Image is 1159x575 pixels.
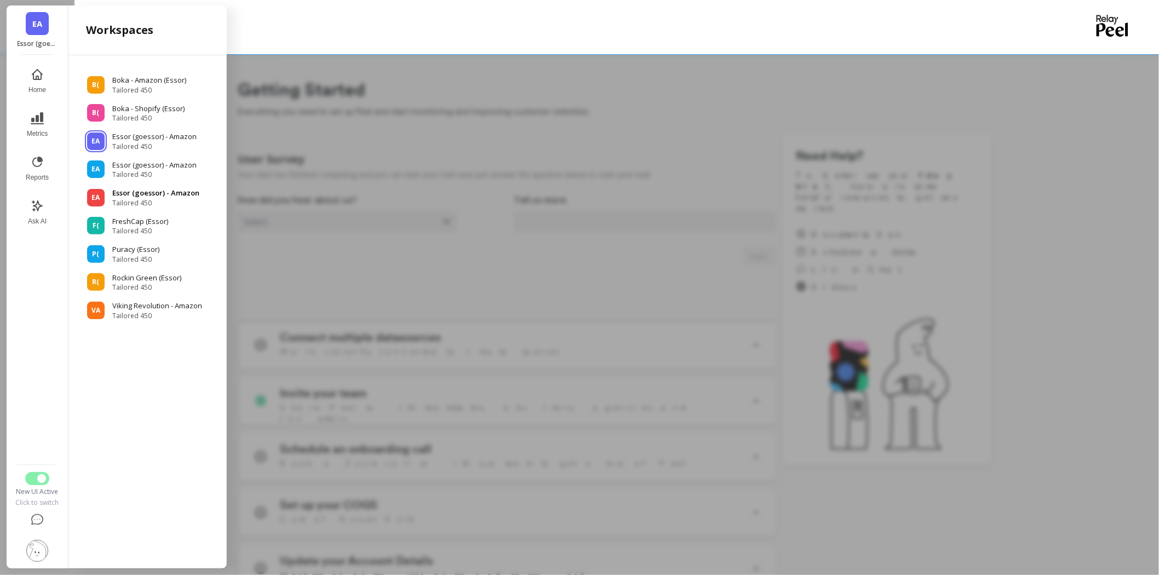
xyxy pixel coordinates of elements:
[86,22,153,38] h2: Workspaces
[15,533,60,568] button: Settings
[26,173,49,182] span: Reports
[28,85,46,94] span: Home
[19,149,55,188] button: Reports
[26,540,48,562] img: profile picture
[112,75,186,86] p: Boka - Amazon (Essor)
[112,131,197,142] p: Essor (goessor) - Amazon
[15,498,60,507] div: Click to switch
[112,199,199,208] span: Tailored 450
[93,81,100,89] span: B(
[32,18,42,30] span: EA
[19,61,55,101] button: Home
[112,142,197,151] span: Tailored 450
[15,507,60,533] button: Help
[112,312,202,320] span: Tailored 450
[112,86,186,95] span: Tailored 450
[112,216,168,227] p: FreshCap (Essor)
[91,306,100,315] span: VA
[112,114,185,123] span: Tailored 450
[93,250,100,258] span: P(
[112,170,197,179] span: Tailored 450
[18,39,58,48] p: Essor (goessor) - Amazon
[28,217,47,226] span: Ask AI
[25,472,49,485] button: Switch to Legacy UI
[93,278,100,286] span: R(
[112,104,185,114] p: Boka - Shopify (Essor)
[93,221,99,230] span: F(
[112,283,181,292] span: Tailored 450
[112,188,199,199] p: Essor (goessor) - Amazon
[112,273,181,284] p: Rockin Green (Essor)
[27,129,48,138] span: Metrics
[112,227,168,235] span: Tailored 450
[112,244,159,255] p: Puracy (Essor)
[19,193,55,232] button: Ask AI
[92,137,100,146] span: EA
[112,301,202,312] p: Viking Revolution - Amazon
[112,255,159,264] span: Tailored 450
[19,105,55,145] button: Metrics
[15,487,60,496] div: New UI Active
[93,108,100,117] span: B(
[92,193,100,202] span: EA
[112,160,197,171] p: Essor (goessor) - Amazon
[92,165,100,174] span: EA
